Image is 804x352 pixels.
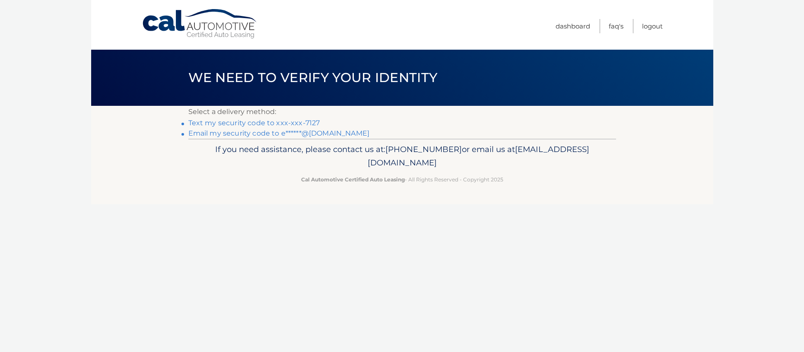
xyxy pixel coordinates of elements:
a: Dashboard [556,19,590,33]
a: Text my security code to xxx-xxx-7127 [188,119,320,127]
p: If you need assistance, please contact us at: or email us at [194,143,610,170]
strong: Cal Automotive Certified Auto Leasing [301,176,405,183]
a: Cal Automotive [142,9,258,39]
a: FAQ's [609,19,623,33]
a: Logout [642,19,663,33]
span: We need to verify your identity [188,70,438,86]
span: [PHONE_NUMBER] [385,144,462,154]
p: - All Rights Reserved - Copyright 2025 [194,175,610,184]
a: Email my security code to e******@[DOMAIN_NAME] [188,129,370,137]
p: Select a delivery method: [188,106,616,118]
